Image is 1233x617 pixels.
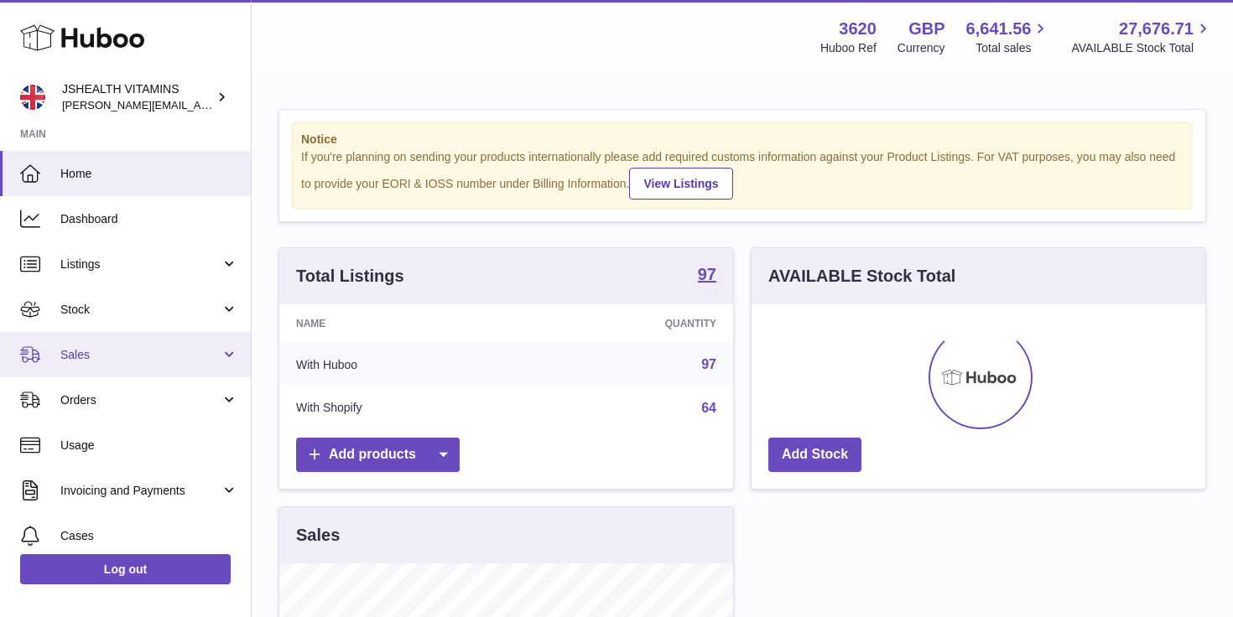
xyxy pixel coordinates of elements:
[301,149,1184,200] div: If you're planning on sending your products internationally please add required customs informati...
[629,168,732,200] a: View Listings
[60,257,221,272] span: Listings
[1071,40,1213,56] span: AVAILABLE Stock Total
[60,347,221,363] span: Sales
[62,81,213,113] div: JSHEALTH VITAMINS
[698,266,716,286] a: 97
[839,18,877,40] strong: 3620
[975,40,1050,56] span: Total sales
[279,343,524,386] td: With Huboo
[60,166,238,182] span: Home
[966,18,1032,40] span: 6,641.56
[296,265,404,288] h3: Total Listings
[60,528,238,544] span: Cases
[296,524,340,547] h3: Sales
[698,266,716,283] strong: 97
[60,302,221,318] span: Stock
[60,392,221,408] span: Orders
[20,554,231,584] a: Log out
[20,85,45,110] img: francesca@jshealthvitamins.com
[768,438,861,472] a: Add Stock
[701,401,716,415] a: 64
[301,132,1184,148] strong: Notice
[966,18,1051,56] a: 6,641.56 Total sales
[908,18,944,40] strong: GBP
[701,357,716,371] a: 97
[60,211,238,227] span: Dashboard
[60,438,238,454] span: Usage
[1119,18,1194,40] span: 27,676.71
[820,40,877,56] div: Huboo Ref
[62,98,336,111] span: [PERSON_NAME][EMAIL_ADDRESS][DOMAIN_NAME]
[279,304,524,343] th: Name
[768,265,955,288] h3: AVAILABLE Stock Total
[296,438,460,472] a: Add products
[279,386,524,430] td: With Shopify
[897,40,945,56] div: Currency
[60,483,221,499] span: Invoicing and Payments
[524,304,733,343] th: Quantity
[1071,18,1213,56] a: 27,676.71 AVAILABLE Stock Total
